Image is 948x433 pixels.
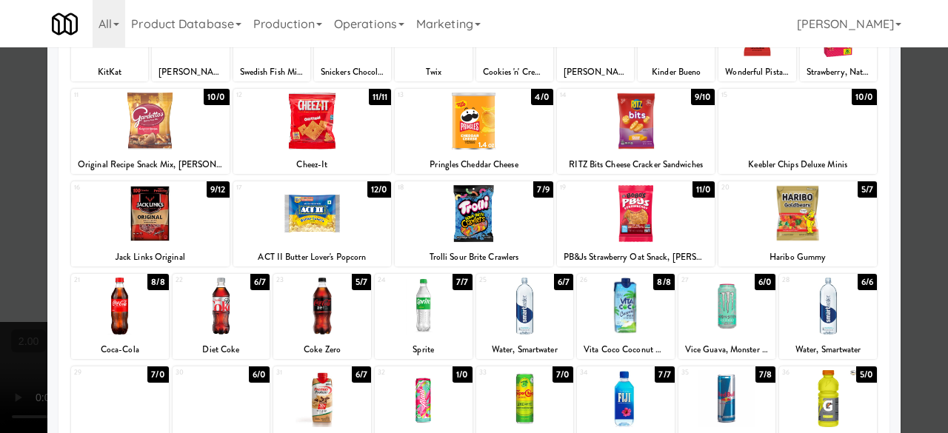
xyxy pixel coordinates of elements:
[73,63,146,81] div: KitKat
[173,340,270,359] div: Diet Coke
[71,63,148,81] div: KitKat
[276,366,322,379] div: 31
[176,274,221,286] div: 22
[250,274,270,290] div: 6/7
[378,366,424,379] div: 32
[476,274,574,359] div: 256/7Water, Smartwater
[779,340,877,359] div: Water, Smartwater
[476,340,574,359] div: Water, Smartwater
[249,366,270,383] div: 6/0
[175,340,268,359] div: Diet Coke
[395,181,553,266] div: 187/9Trolli Sour Brite Crawlers
[655,366,674,383] div: 7/7
[453,366,472,383] div: 1/0
[233,248,392,266] div: ACT II Butter Lover's Popcorn
[577,274,675,359] div: 268/8Vita Coco Coconut Water
[316,63,389,81] div: Snickers Chocolate Candy Bar
[721,155,875,174] div: Keebler Chips Deluxe Minis
[721,181,798,194] div: 20
[395,63,472,81] div: Twix
[718,89,877,174] div: 1510/0Keebler Chips Deluxe Minis
[638,63,715,81] div: Kinder Bueno
[691,89,715,105] div: 9/10
[233,181,392,266] div: 1712/0ACT II Butter Lover's Popcorn
[640,63,712,81] div: Kinder Bueno
[580,274,626,286] div: 26
[692,181,715,198] div: 11/0
[755,366,775,383] div: 7/8
[71,248,230,266] div: Jack Links Original
[678,340,776,359] div: Vice Guava, Monster Ultra
[397,155,551,174] div: Pringles Cheddar Cheese
[718,181,877,266] div: 205/7Haribo Gummy
[580,366,626,379] div: 34
[653,274,674,290] div: 8/8
[207,181,229,198] div: 9/12
[721,89,798,101] div: 15
[276,274,322,286] div: 23
[395,89,553,174] div: 134/0Pringles Cheddar Cheese
[367,181,391,198] div: 12/0
[273,274,371,359] div: 235/7Coke Zero
[147,274,168,290] div: 8/8
[74,89,150,101] div: 11
[369,89,392,105] div: 11/11
[352,274,371,290] div: 5/7
[782,274,828,286] div: 28
[352,366,371,383] div: 6/7
[71,181,230,266] div: 169/12Jack Links Original
[559,63,632,81] div: [PERSON_NAME] Fit Crunch
[71,155,230,174] div: Original Recipe Snack Mix, [PERSON_NAME]
[377,340,470,359] div: Sprite
[395,248,553,266] div: Trolli Sour Brite Crawlers
[559,155,713,174] div: RITZ Bits Cheese Cracker Sandwiches
[478,63,551,81] div: Cookies 'n' Creme Chocolate Bar, [PERSON_NAME]
[71,340,169,359] div: Coca-Cola
[233,63,310,81] div: Swedish Fish Mini
[204,89,229,105] div: 10/0
[577,340,675,359] div: Vita Coco Coconut Water
[276,340,369,359] div: Coke Zero
[557,248,715,266] div: PB&Js Strawberry Oat Snack, [PERSON_NAME]
[559,248,713,266] div: PB&Js Strawberry Oat Snack, [PERSON_NAME]
[531,89,553,105] div: 4/0
[173,274,270,359] div: 226/7Diet Coke
[718,155,877,174] div: Keebler Chips Deluxe Minis
[557,63,634,81] div: [PERSON_NAME] Fit Crunch
[557,181,715,266] div: 1911/0PB&Js Strawberry Oat Snack, [PERSON_NAME]
[397,248,551,266] div: Trolli Sour Brite Crawlers
[478,340,572,359] div: Water, Smartwater
[856,366,877,383] div: 5/0
[800,63,877,81] div: Strawberry, Nature Valley Wafer Bar
[236,181,313,194] div: 17
[557,155,715,174] div: RITZ Bits Cheese Cracker Sandwiches
[802,63,875,81] div: Strawberry, Nature Valley Wafer Bar
[479,274,525,286] div: 25
[579,340,672,359] div: Vita Coco Coconut Water
[375,340,473,359] div: Sprite
[781,340,875,359] div: Water, Smartwater
[557,89,715,174] div: 149/10RITZ Bits Cheese Cracker Sandwiches
[681,340,774,359] div: Vice Guava, Monster Ultra
[560,181,636,194] div: 19
[73,155,227,174] div: Original Recipe Snack Mix, [PERSON_NAME]
[74,366,120,379] div: 29
[782,366,828,379] div: 36
[74,274,120,286] div: 21
[533,181,553,198] div: 7/9
[858,181,877,198] div: 5/7
[233,89,392,174] div: 1211/11Cheez-It
[476,63,553,81] div: Cookies 'n' Creme Chocolate Bar, [PERSON_NAME]
[273,340,371,359] div: Coke Zero
[378,274,424,286] div: 24
[479,366,525,379] div: 33
[236,155,390,174] div: Cheez-It
[147,366,168,383] div: 7/0
[74,181,150,194] div: 16
[398,89,474,101] div: 13
[852,89,877,105] div: 10/0
[560,89,636,101] div: 14
[52,11,78,37] img: Micromart
[755,274,775,290] div: 6/0
[678,274,776,359] div: 276/0Vice Guava, Monster Ultra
